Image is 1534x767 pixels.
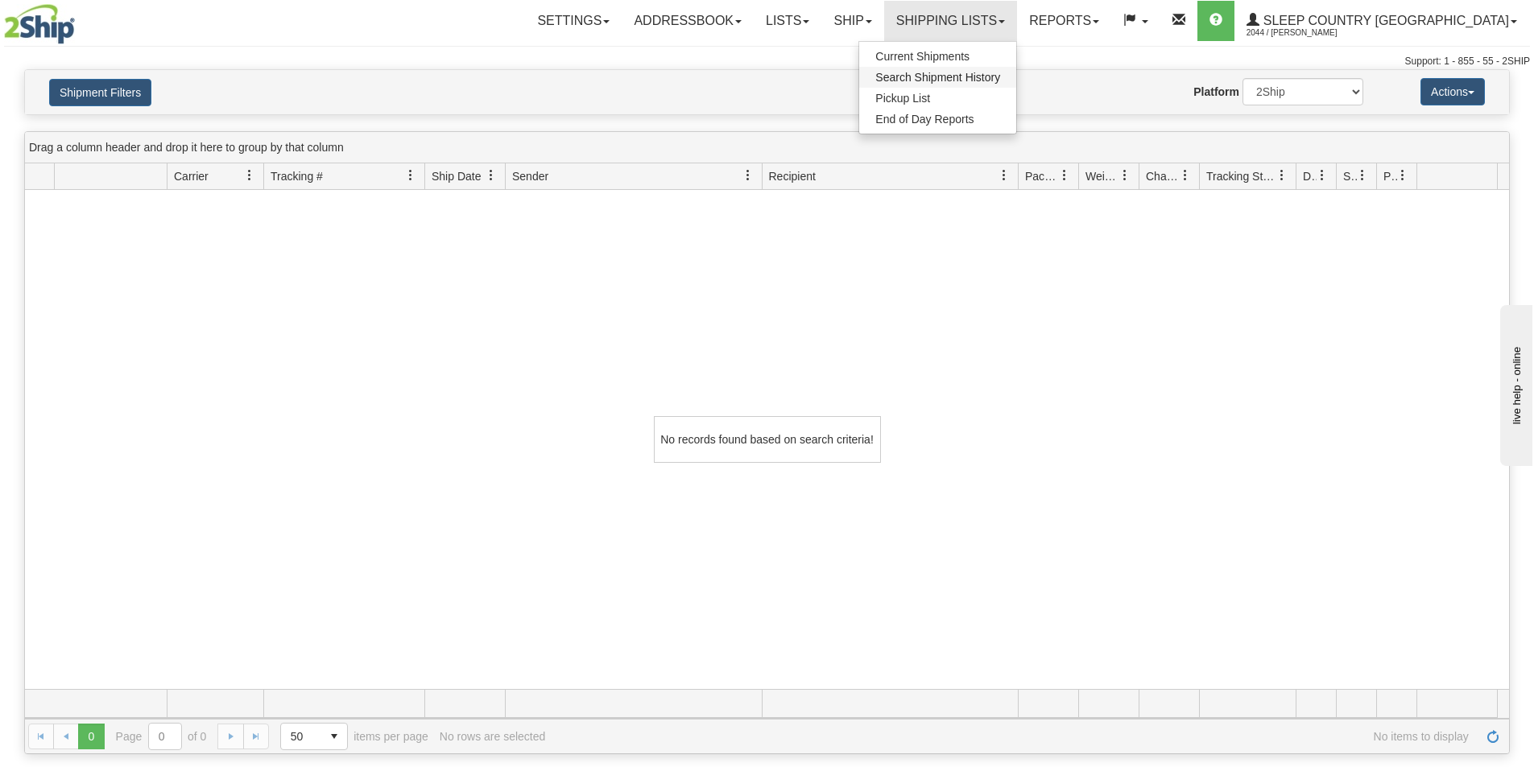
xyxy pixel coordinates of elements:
span: Ship Date [432,168,481,184]
a: Lists [754,1,821,41]
a: Weight filter column settings [1111,162,1139,189]
a: Tracking Status filter column settings [1268,162,1296,189]
span: Tracking # [271,168,323,184]
span: Current Shipments [875,50,970,63]
a: Packages filter column settings [1051,162,1078,189]
span: Shipment Issues [1343,168,1357,184]
span: Weight [1085,168,1119,184]
span: Tracking Status [1206,168,1276,184]
a: Charge filter column settings [1172,162,1199,189]
span: 50 [291,728,312,744]
span: select [321,724,347,749]
span: Carrier [174,168,209,184]
div: Support: 1 - 855 - 55 - 2SHIP [4,55,1530,68]
div: No records found based on search criteria! [654,416,881,463]
span: Packages [1025,168,1059,184]
span: Charge [1146,168,1180,184]
a: Delivery Status filter column settings [1309,162,1336,189]
iframe: chat widget [1497,301,1532,465]
a: Sleep Country [GEOGRAPHIC_DATA] 2044 / [PERSON_NAME] [1234,1,1529,41]
span: Page 0 [78,724,104,749]
a: Recipient filter column settings [990,162,1018,189]
span: Pickup List [875,92,930,105]
span: Page sizes drop down [280,723,348,750]
a: Settings [525,1,622,41]
a: Refresh [1480,724,1506,749]
a: Search Shipment History [859,67,1016,88]
label: Platform [1193,84,1239,100]
div: No rows are selected [440,730,546,743]
a: Sender filter column settings [734,162,762,189]
span: Sender [512,168,548,184]
span: End of Day Reports [875,113,974,126]
span: Search Shipment History [875,71,1000,84]
a: Pickup Status filter column settings [1389,162,1416,189]
div: grid grouping header [25,132,1509,163]
a: Tracking # filter column settings [397,162,424,189]
span: Pickup Status [1383,168,1397,184]
div: live help - online [12,14,149,26]
span: Delivery Status [1303,168,1317,184]
a: Shipping lists [884,1,1017,41]
span: No items to display [556,730,1469,743]
a: Shipment Issues filter column settings [1349,162,1376,189]
span: items per page [280,723,428,750]
img: logo2044.jpg [4,4,75,44]
a: End of Day Reports [859,109,1016,130]
a: Ship Date filter column settings [478,162,505,189]
span: 2044 / [PERSON_NAME] [1247,25,1367,41]
span: Sleep Country [GEOGRAPHIC_DATA] [1259,14,1509,27]
span: Recipient [769,168,816,184]
a: Ship [821,1,883,41]
button: Shipment Filters [49,79,151,106]
a: Pickup List [859,88,1016,109]
a: Addressbook [622,1,754,41]
a: Carrier filter column settings [236,162,263,189]
a: Reports [1017,1,1111,41]
span: Page of 0 [116,723,207,750]
a: Current Shipments [859,46,1016,67]
button: Actions [1420,78,1485,105]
